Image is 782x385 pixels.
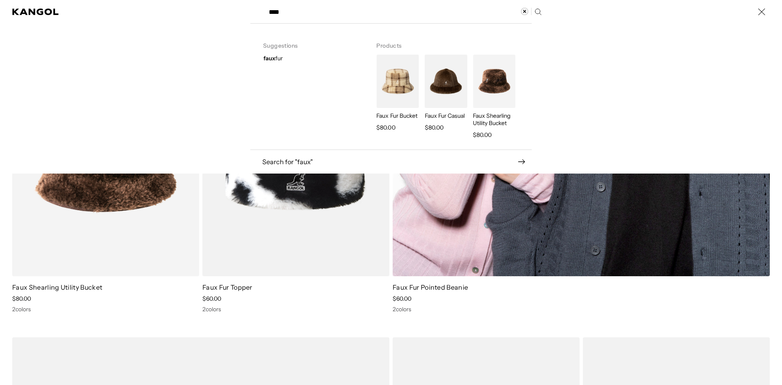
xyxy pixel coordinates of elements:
h3: Products [376,32,518,55]
p: Faux Fur Bucket [376,112,419,119]
button: Clear search term [521,8,532,15]
img: Faux Fur Casual [425,55,467,108]
p: Faux Shearling Utility Bucket [473,112,515,127]
img: Faux Shearling Utility Bucket [473,55,515,108]
h3: Suggestions [263,32,350,55]
a: Kangol [12,9,59,15]
img: Faux Fur Bucket [376,55,419,108]
button: Search here [534,8,542,15]
span: $80.00 [376,123,395,132]
button: Search for "faux" [250,158,532,165]
strong: faux [264,55,275,62]
span: Search for " faux " [262,158,518,165]
span: fur [264,55,283,62]
p: Faux Fur Casual [425,112,467,119]
span: $80.00 [425,123,444,132]
button: Close [753,4,770,20]
span: $80.00 [473,130,492,140]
